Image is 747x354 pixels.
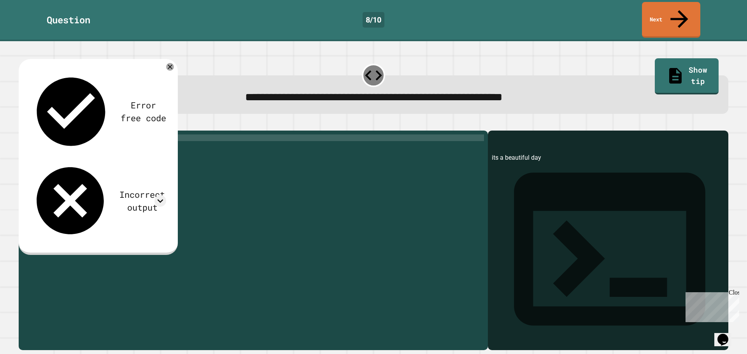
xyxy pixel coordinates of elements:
div: Chat with us now!Close [3,3,54,49]
div: 8 / 10 [363,12,384,28]
a: Next [642,2,700,38]
div: Incorrect output [118,188,166,214]
a: Show tip [655,58,718,94]
iframe: chat widget [714,323,739,346]
iframe: chat widget [682,289,739,322]
div: Question [47,13,90,27]
div: Error free code [120,99,166,124]
div: its a beautiful day [492,153,724,350]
